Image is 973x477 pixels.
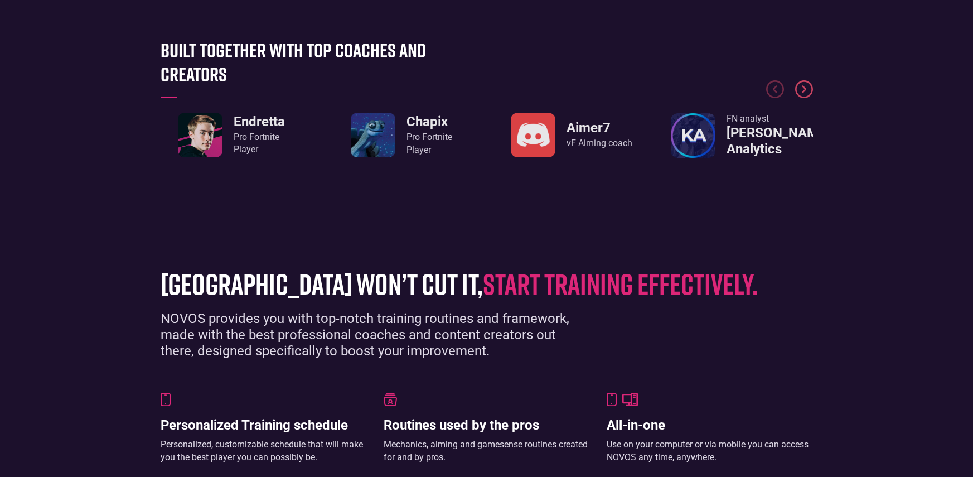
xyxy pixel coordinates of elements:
[671,113,813,158] div: 4 / 8
[727,125,830,157] h3: [PERSON_NAME] Analytics
[161,417,367,433] h3: Personalized Training schedule
[161,311,590,359] div: NOVOS provides you with top-notch training routines and framework, made with the best professiona...
[567,137,632,150] div: vF Aiming coach
[406,114,452,130] h3: Chapix
[161,439,367,464] div: Personalized, customizable schedule that will make you the best player you can possibly be.
[607,439,813,464] div: Use on your computer or via mobile you can access NOVOS any time, anywhere.
[351,113,452,157] a: ChapixPro FortnitePlayer
[483,266,758,301] span: start training effectively.
[234,131,285,156] div: Pro Fortnite Player
[567,120,632,136] h3: Aimer7
[234,114,285,130] h3: Endretta
[671,113,813,158] a: FN analyst[PERSON_NAME] Analytics
[178,113,285,157] a: EndrettaPro FortnitePlayer
[161,113,303,157] div: 1 / 8
[607,417,813,433] h3: All-in-one
[511,113,632,157] a: Aimer7vF Aiming coach
[384,439,590,464] div: Mechanics, aiming and gamesense routines created for and by pros.
[766,80,784,108] div: Previous slide
[501,113,643,157] div: 3 / 8
[795,80,813,98] div: Next slide
[795,80,813,108] div: Next slide
[384,417,590,433] h3: Routines used by the pros
[161,268,796,300] h1: [GEOGRAPHIC_DATA] won’t cut it,
[331,113,473,157] div: 2 / 8
[727,113,830,125] div: FN analyst
[406,131,452,156] div: Pro Fortnite Player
